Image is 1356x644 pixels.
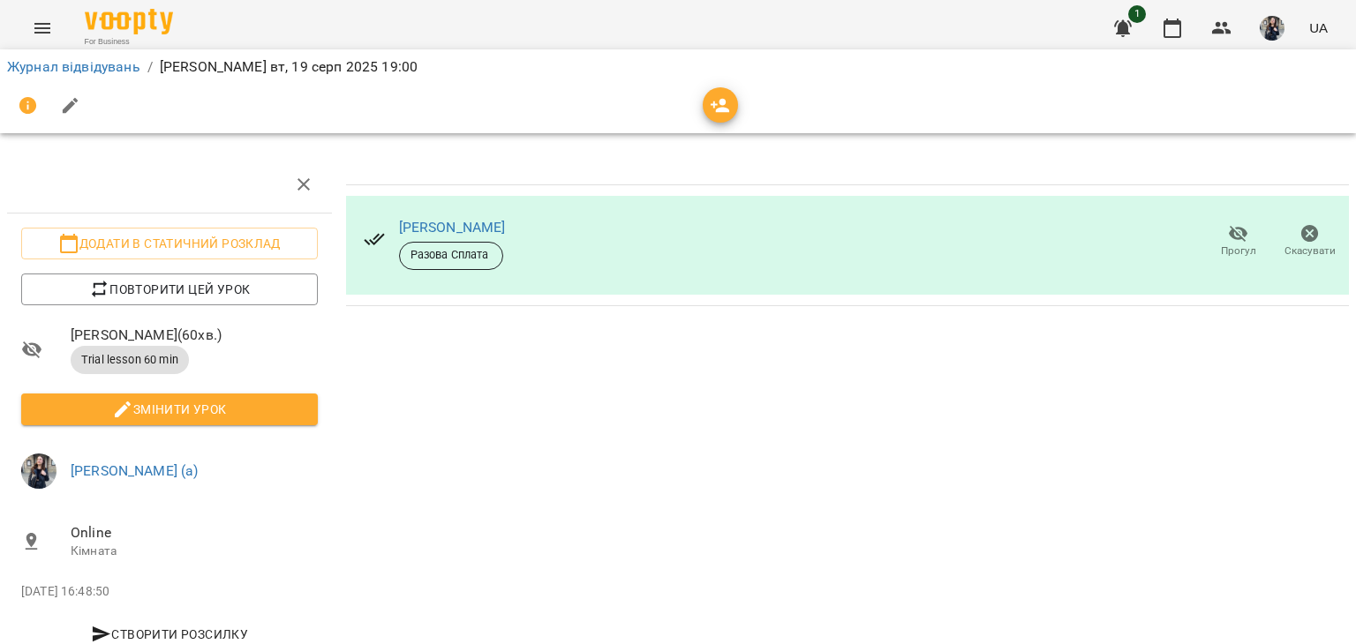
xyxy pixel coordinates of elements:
img: 5dc71f453aaa25dcd3a6e3e648fe382a.JPG [1260,16,1284,41]
span: Додати в статичний розклад [35,233,304,254]
p: [DATE] 16:48:50 [21,583,318,601]
span: UA [1309,19,1328,37]
p: [PERSON_NAME] вт, 19 серп 2025 19:00 [160,56,418,78]
button: Змінити урок [21,393,318,425]
button: Додати в статичний розклад [21,228,318,259]
button: Menu [21,7,64,49]
span: Повторити цей урок [35,279,304,300]
span: For Business [85,36,173,48]
span: Разова Сплата [400,247,502,263]
img: 5dc71f453aaa25dcd3a6e3e648fe382a.JPG [21,453,56,489]
a: Журнал відвідувань [7,58,140,75]
button: UA [1302,11,1335,44]
span: Змінити урок [35,399,304,420]
img: Voopty Logo [85,9,173,34]
span: 1 [1128,5,1146,23]
span: Online [71,522,318,543]
button: Повторити цей урок [21,273,318,305]
nav: breadcrumb [7,56,1349,78]
p: Кімната [71,543,318,560]
button: Прогул [1202,217,1274,266]
span: [PERSON_NAME] ( 60 хв. ) [71,325,318,346]
li: / [147,56,153,78]
a: [PERSON_NAME] (а) [71,462,199,479]
span: Trial lesson 60 min [71,352,189,368]
span: Скасувати [1284,243,1336,258]
button: Скасувати [1274,217,1345,266]
a: [PERSON_NAME] [399,219,506,236]
span: Прогул [1221,243,1256,258]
